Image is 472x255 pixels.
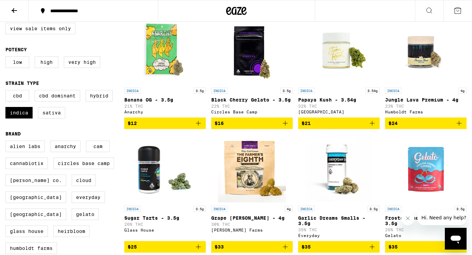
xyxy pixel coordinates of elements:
[385,97,467,103] p: Jungle Lava Premium - 4g
[385,117,467,129] button: Add to bag
[5,56,29,68] label: Low
[388,121,398,126] span: $24
[365,88,380,94] p: 3.54g
[35,56,58,68] label: High
[211,104,293,108] p: 22% THC
[367,206,380,212] p: 3.5g
[211,241,293,253] button: Add to bag
[128,244,137,250] span: $25
[5,107,33,119] label: Indica
[5,141,45,152] label: Alien Labs
[280,88,293,94] p: 3.5g
[302,121,311,126] span: $21
[131,16,199,84] img: Anarchy - Banana OG - 3.5g
[72,192,105,203] label: Everyday
[72,208,99,220] label: Gelato
[401,212,415,225] iframe: Close message
[5,192,66,203] label: [GEOGRAPHIC_DATA]
[211,228,293,232] div: [PERSON_NAME] Farms
[385,241,467,253] button: Add to bag
[445,228,467,250] iframe: Button to launch messaging window
[86,141,110,152] label: CAM
[131,134,199,202] img: Glass House - Sugar Tarts - 3.5g
[124,104,206,108] p: 21% THC
[298,227,380,232] p: 35% THC
[215,244,224,250] span: $33
[194,88,206,94] p: 3.5g
[392,134,460,202] img: Gelato - Frosted Cherry Cookies - 3.5g
[385,233,467,238] div: Gelato
[5,80,39,86] legend: Strain Type
[124,228,206,232] div: Glass House
[211,215,293,221] p: Grape [PERSON_NAME] - 4g
[128,121,137,126] span: $12
[5,158,48,169] label: Cannabiotix
[5,242,57,254] label: Humboldt Farms
[5,131,21,136] legend: Brand
[298,241,380,253] button: Add to bag
[5,90,29,102] label: CBD
[385,206,401,212] p: INDICA
[5,47,27,52] legend: Potency
[298,117,380,129] button: Add to bag
[211,222,293,226] p: 30% THC
[298,233,380,238] div: Everyday
[5,175,66,186] label: [PERSON_NAME] Co.
[298,88,314,94] p: INDICA
[211,97,293,103] p: Black Cherry Gelato - 3.5g
[72,175,96,186] label: Cloud
[385,215,467,226] p: Frosted Cherry Cookies - 3.5g
[298,134,380,241] a: Open page for Garlic Dreams Smalls - 3.5g from Everyday
[385,104,467,108] p: 23% THC
[298,104,380,108] p: 32% THC
[124,206,141,212] p: INDICA
[385,16,467,117] a: Open page for Jungle Lava Premium - 4g from Humboldt Farms
[211,16,293,117] a: Open page for Black Cherry Gelato - 3.5g from Circles Base Camp
[385,227,467,232] p: 26% THC
[305,134,373,202] img: Everyday - Garlic Dreams Smalls - 3.5g
[388,244,398,250] span: $35
[215,121,224,126] span: $16
[211,110,293,114] div: Circles Base Camp
[385,88,401,94] p: INDICA
[211,134,293,241] a: Open page for Grape Runtz - 4g from Lowell Farms
[5,225,48,237] label: Glass House
[298,206,314,212] p: INDICA
[305,16,373,84] img: Stone Road - Papaya Kush - 3.54g
[124,110,206,114] div: Anarchy
[124,16,206,117] a: Open page for Banana OG - 3.5g from Anarchy
[298,110,380,114] div: [GEOGRAPHIC_DATA]
[124,222,206,226] p: 26% THC
[218,16,286,84] img: Circles Base Camp - Black Cherry Gelato - 3.5g
[5,208,66,220] label: [GEOGRAPHIC_DATA]
[50,141,80,152] label: Anarchy
[218,134,286,202] img: Lowell Farms - Grape Runtz - 4g
[38,107,65,119] label: Sativa
[298,16,380,117] a: Open page for Papaya Kush - 3.54g from Stone Road
[86,90,113,102] label: Hybrid
[417,210,467,225] iframe: Message from company
[124,134,206,241] a: Open page for Sugar Tarts - 3.5g from Glass House
[385,134,467,241] a: Open page for Frosted Cherry Cookies - 3.5g from Gelato
[392,16,460,84] img: Humboldt Farms - Jungle Lava Premium - 4g
[53,225,90,237] label: Heirbloom
[298,215,380,226] p: Garlic Dreams Smalls - 3.5g
[285,206,293,212] p: 4g
[211,88,228,94] p: INDICA
[124,241,206,253] button: Add to bag
[124,215,206,221] p: Sugar Tarts - 3.5g
[211,206,228,212] p: INDICA
[211,117,293,129] button: Add to bag
[385,110,467,114] div: Humboldt Farms
[302,244,311,250] span: $35
[124,97,206,103] p: Banana OG - 3.5g
[194,206,206,212] p: 3.5g
[458,88,467,94] p: 4g
[454,206,467,212] p: 3.5g
[64,56,100,68] label: Very High
[298,97,380,103] p: Papaya Kush - 3.54g
[5,23,75,34] label: View Sale Items Only
[124,117,206,129] button: Add to bag
[35,90,80,102] label: CBD Dominant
